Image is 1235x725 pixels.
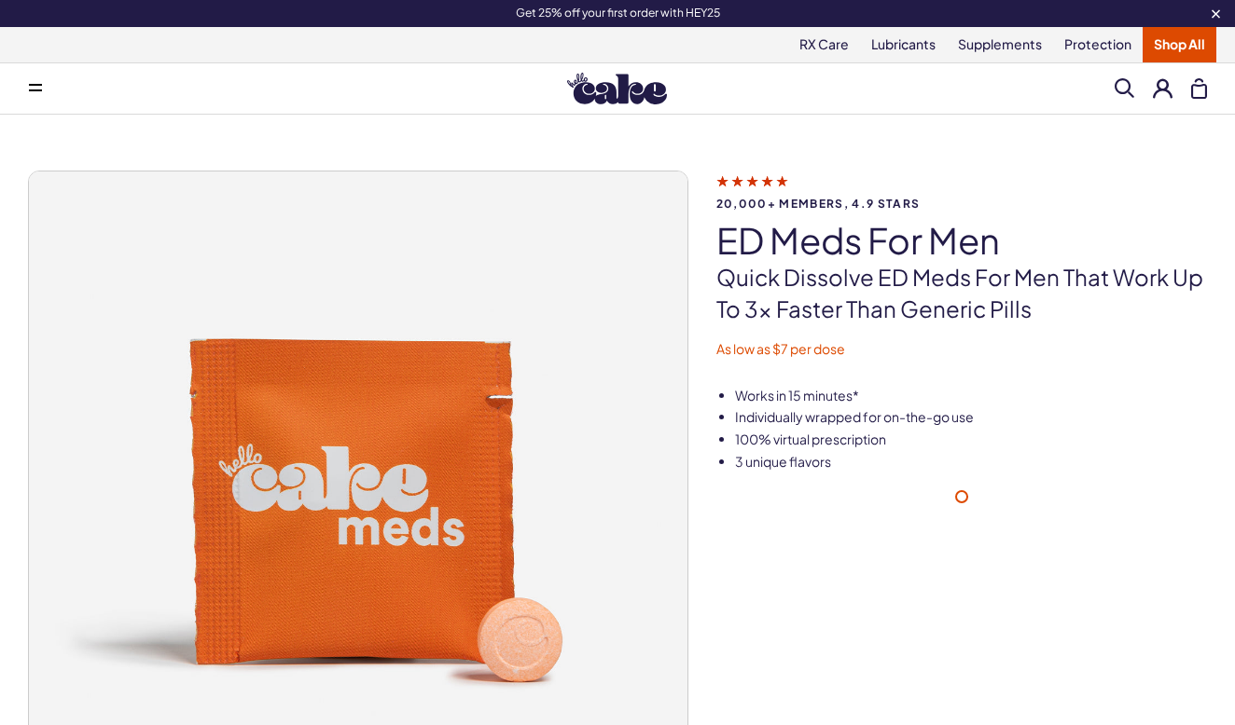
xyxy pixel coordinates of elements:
[788,27,860,62] a: RX Care
[735,387,1207,405] li: Works in 15 minutes*
[716,172,1207,210] a: 20,000+ members, 4.9 stars
[716,221,1207,260] h1: ED Meds for Men
[567,73,667,104] img: Hello Cake
[1143,27,1216,62] a: Shop All
[1053,27,1143,62] a: Protection
[735,408,1207,427] li: Individually wrapped for on-the-go use
[716,340,1207,359] p: As low as $7 per dose
[735,431,1207,449] li: 100% virtual prescription
[947,27,1053,62] a: Supplements
[735,453,1207,472] li: 3 unique flavors
[716,262,1207,324] p: Quick dissolve ED Meds for men that work up to 3x faster than generic pills
[860,27,947,62] a: Lubricants
[716,198,1207,210] span: 20,000+ members, 4.9 stars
